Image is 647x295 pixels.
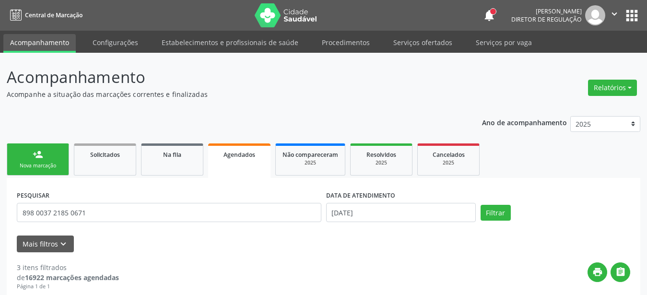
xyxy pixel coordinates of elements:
button: notifications [482,9,496,22]
a: Configurações [86,34,145,51]
span: Solicitados [90,151,120,159]
div: person_add [33,149,43,160]
button: Mais filtroskeyboard_arrow_down [17,236,74,252]
div: Página 1 de 1 [17,283,119,291]
i:  [615,267,626,277]
span: Cancelados [433,151,465,159]
a: Procedimentos [315,34,376,51]
a: Serviços por vaga [469,34,539,51]
span: Central de Marcação [25,11,82,19]
span: Resolvidos [366,151,396,159]
button: apps [623,7,640,24]
i:  [609,9,620,19]
i: print [592,267,603,277]
p: Ano de acompanhamento [482,116,567,128]
span: Não compareceram [282,151,338,159]
button: Relatórios [588,80,637,96]
p: Acompanhe a situação das marcações correntes e finalizadas [7,89,450,99]
input: Selecione um intervalo [326,203,476,222]
button:  [605,5,623,25]
strong: 16922 marcações agendadas [25,273,119,282]
div: Nova marcação [14,162,62,169]
span: Agendados [224,151,255,159]
button: print [588,262,607,282]
span: Na fila [163,151,181,159]
div: de [17,272,119,283]
a: Serviços ofertados [387,34,459,51]
div: 2025 [424,159,472,166]
a: Acompanhamento [3,34,76,53]
label: PESQUISAR [17,188,49,203]
a: Estabelecimentos e profissionais de saúde [155,34,305,51]
img: img [585,5,605,25]
div: [PERSON_NAME] [511,7,582,15]
label: DATA DE ATENDIMENTO [326,188,395,203]
a: Central de Marcação [7,7,82,23]
input: Nome, CNS [17,203,321,222]
span: Diretor de regulação [511,15,582,24]
button: Filtrar [481,205,511,221]
i: keyboard_arrow_down [58,239,69,249]
div: 2025 [357,159,405,166]
div: 3 itens filtrados [17,262,119,272]
button:  [611,262,630,282]
div: 2025 [282,159,338,166]
p: Acompanhamento [7,65,450,89]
